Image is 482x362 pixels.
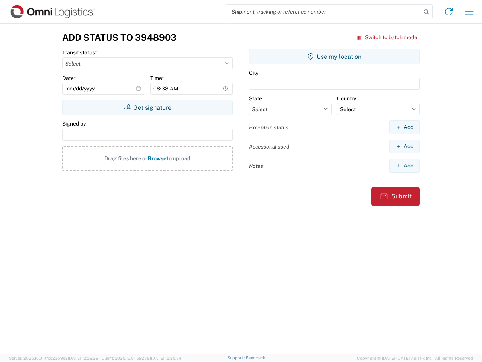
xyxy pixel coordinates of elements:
[389,140,420,153] button: Add
[389,159,420,173] button: Add
[68,356,98,360] span: [DATE] 12:29:29
[62,75,76,81] label: Date
[356,31,417,44] button: Switch to batch mode
[62,100,233,115] button: Get signature
[102,356,182,360] span: Client: 2025.16.0-1592391
[249,95,262,102] label: State
[337,95,356,102] label: Country
[389,120,420,134] button: Add
[148,155,166,161] span: Browse
[62,32,177,43] h3: Add Status to 3948903
[226,5,421,19] input: Shipment, tracking or reference number
[104,155,148,161] span: Drag files here or
[249,143,289,150] label: Accessorial used
[249,69,258,76] label: City
[227,356,246,360] a: Support
[9,356,98,360] span: Server: 2025.16.0-1ffcc23b9e2
[62,120,86,127] label: Signed by
[249,163,263,169] label: Notes
[246,356,265,360] a: Feedback
[357,355,473,362] span: Copyright © [DATE]-[DATE] Agistix Inc., All Rights Reserved
[249,49,420,64] button: Use my location
[150,75,164,81] label: Time
[166,155,191,161] span: to upload
[371,187,420,206] button: Submit
[62,49,97,56] label: Transit status
[151,356,182,360] span: [DATE] 12:25:34
[249,124,288,131] label: Exception status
